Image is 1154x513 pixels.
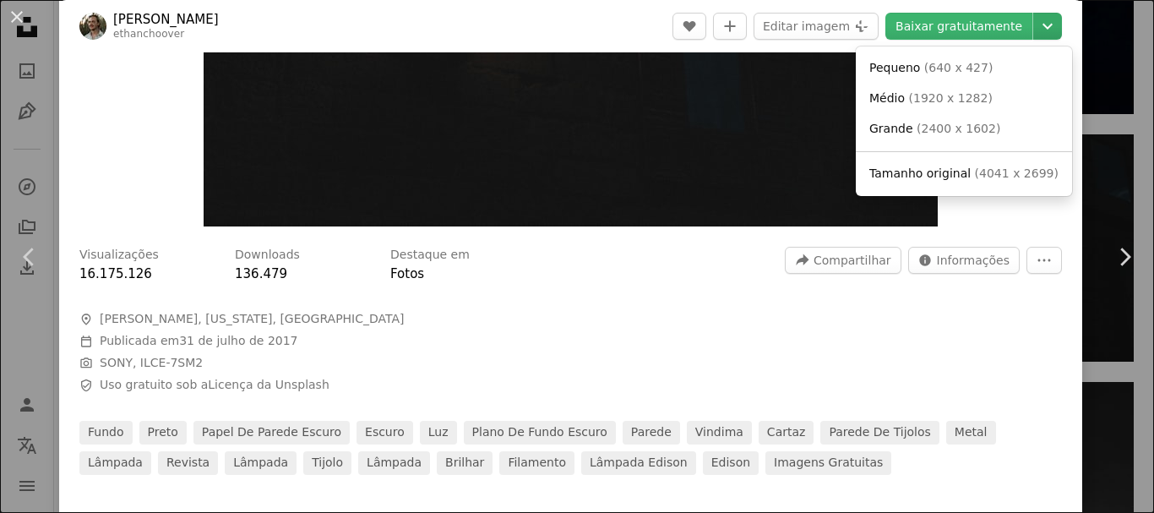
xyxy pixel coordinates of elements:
span: Médio [869,91,905,105]
span: Grande [869,122,913,135]
div: Escolha o tamanho do download [856,46,1072,196]
span: ( 4041 x 2699 ) [975,166,1059,180]
span: ( 2400 x 1602 ) [917,122,1000,135]
span: Tamanho original [869,166,971,180]
span: ( 1920 x 1282 ) [909,91,993,105]
button: Escolha o tamanho do download [1033,13,1062,40]
span: Pequeno [869,61,920,74]
span: ( 640 x 427 ) [924,61,993,74]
